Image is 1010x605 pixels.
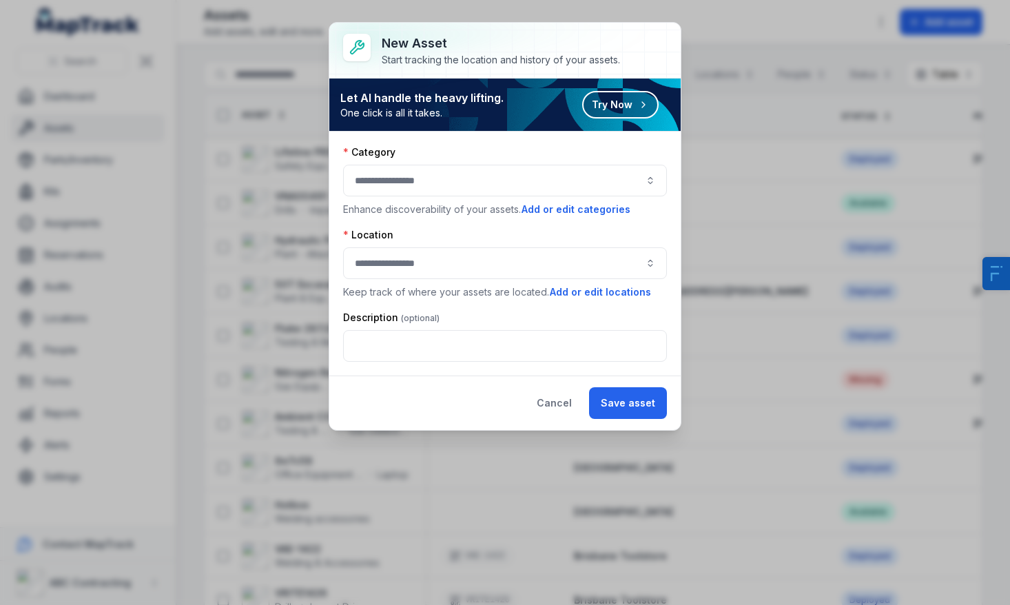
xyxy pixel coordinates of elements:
[343,228,393,242] label: Location
[549,285,652,300] button: Add or edit locations
[521,202,631,217] button: Add or edit categories
[525,387,584,419] button: Cancel
[382,53,620,67] div: Start tracking the location and history of your assets.
[589,387,667,419] button: Save asset
[582,91,659,119] button: Try Now
[382,34,620,53] h3: New asset
[343,145,395,159] label: Category
[343,202,667,217] p: Enhance discoverability of your assets.
[340,90,504,106] strong: Let AI handle the heavy lifting.
[343,285,667,300] p: Keep track of where your assets are located.
[343,311,440,325] label: Description
[340,106,504,120] span: One click is all it takes.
